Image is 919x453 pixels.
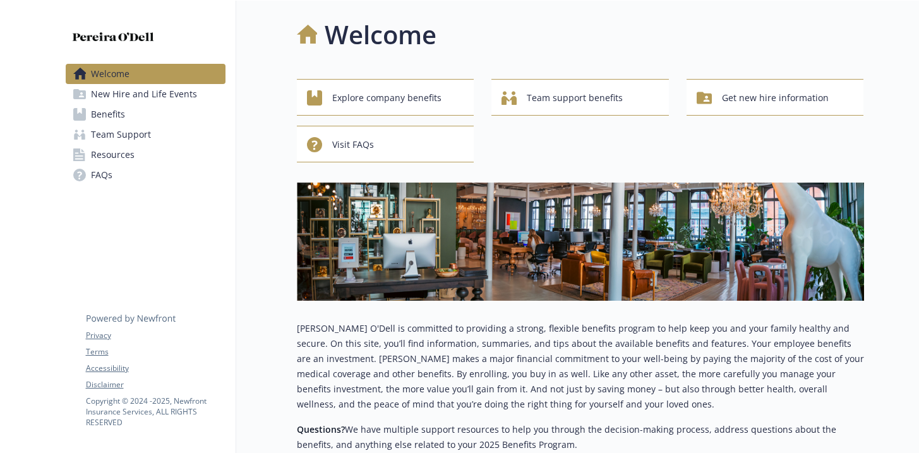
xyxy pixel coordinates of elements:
[297,423,345,435] strong: Questions?
[66,145,225,165] a: Resources
[297,321,864,412] p: [PERSON_NAME] O'Dell is committed to providing a strong, flexible benefits program to help keep y...
[86,379,225,390] a: Disclaimer
[527,86,623,110] span: Team support benefits
[297,79,474,116] button: Explore company benefits
[91,165,112,185] span: FAQs
[91,145,135,165] span: Resources
[91,64,129,84] span: Welcome
[66,64,225,84] a: Welcome
[66,124,225,145] a: Team Support
[332,133,374,157] span: Visit FAQs
[66,84,225,104] a: New Hire and Life Events
[91,124,151,145] span: Team Support
[66,165,225,185] a: FAQs
[297,422,864,452] p: We have multiple support resources to help you through the decision-making process, address quest...
[491,79,669,116] button: Team support benefits
[66,104,225,124] a: Benefits
[332,86,441,110] span: Explore company benefits
[297,183,864,301] img: overview page banner
[86,396,225,428] p: Copyright © 2024 - 2025 , Newfront Insurance Services, ALL RIGHTS RESERVED
[86,363,225,374] a: Accessibility
[297,126,474,162] button: Visit FAQs
[86,330,225,341] a: Privacy
[86,346,225,358] a: Terms
[325,16,436,54] h1: Welcome
[687,79,864,116] button: Get new hire information
[91,104,125,124] span: Benefits
[91,84,197,104] span: New Hire and Life Events
[722,86,829,110] span: Get new hire information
